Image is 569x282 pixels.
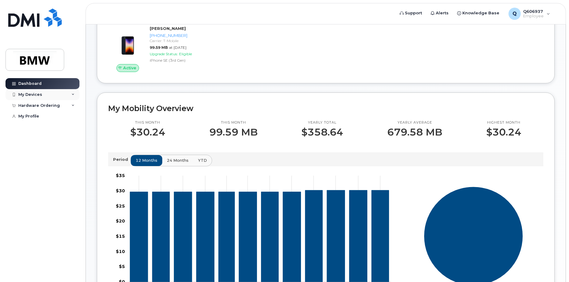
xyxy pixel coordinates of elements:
[150,26,186,31] strong: [PERSON_NAME]
[486,127,521,138] p: $30.24
[150,52,178,56] span: Upgrade Status:
[116,233,125,239] tspan: $15
[387,127,442,138] p: 679.58 MB
[486,120,521,125] p: Highest month
[150,58,209,63] div: iPhone SE (3rd Gen)
[119,264,125,269] tspan: $5
[169,45,186,50] span: at [DATE]
[150,45,168,50] span: 99.59 MB
[209,127,258,138] p: 99.59 MB
[453,7,504,19] a: Knowledge Base
[523,9,544,14] span: Q606937
[130,127,165,138] p: $30.24
[108,26,211,72] a: Active[PERSON_NAME][PHONE_NUMBER]Carrier: T-Mobile99.59 MBat [DATE]Upgrade Status:EligibleiPhone ...
[523,14,544,19] span: Employee
[387,120,442,125] p: Yearly average
[167,157,189,163] span: 24 months
[209,120,258,125] p: This month
[198,157,207,163] span: YTD
[150,33,209,38] div: [PHONE_NUMBER]
[130,190,389,282] g: 201-905-4231
[395,7,426,19] a: Support
[405,10,422,16] span: Support
[116,218,125,224] tspan: $20
[179,52,192,56] span: Eligible
[130,120,165,125] p: This month
[504,8,554,20] div: Q606937
[113,29,142,58] img: image20231002-3703462-1angbar.jpeg
[150,38,209,43] div: Carrier: T-Mobile
[301,120,343,125] p: Yearly total
[123,65,136,71] span: Active
[116,203,125,208] tspan: $25
[116,188,125,193] tspan: $30
[108,104,543,113] h2: My Mobility Overview
[462,10,499,16] span: Knowledge Base
[116,248,125,254] tspan: $10
[426,7,453,19] a: Alerts
[116,173,125,178] tspan: $35
[542,255,564,277] iframe: Messenger Launcher
[113,157,130,162] p: Period
[301,127,343,138] p: $358.64
[436,10,449,16] span: Alerts
[512,10,517,17] span: Q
